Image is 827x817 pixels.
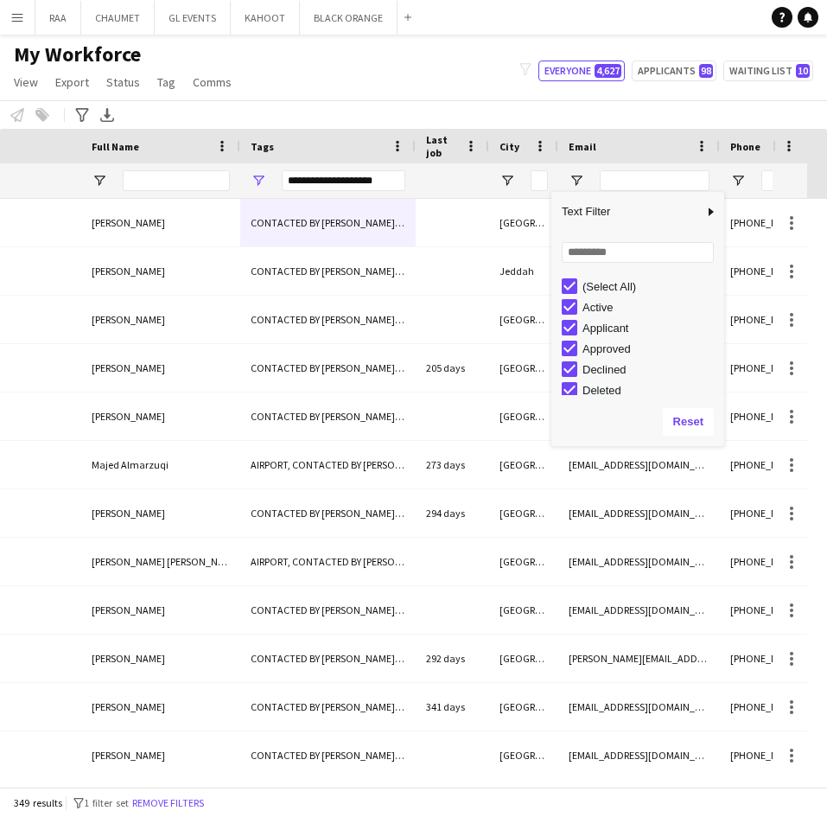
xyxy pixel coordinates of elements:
[240,247,416,295] div: CONTACTED BY [PERSON_NAME], ENGLISH ++, [PERSON_NAME] PROFILE, TOP HOST/HOSTESS, TOP SUPERVISOR
[489,731,558,779] div: [GEOGRAPHIC_DATA]
[600,170,709,191] input: Email Filter Input
[558,489,720,537] div: [EMAIL_ADDRESS][DOMAIN_NAME]
[240,489,416,537] div: CONTACTED BY [PERSON_NAME], ENGLISH ++, KHALEEJI PROFILE, SAUDI NATIONAL, TOP HOST/HOSTESS, TOP P...
[92,216,165,229] span: [PERSON_NAME]
[720,393,807,440] div: [PHONE_NUMBER]
[720,441,807,488] div: [PHONE_NUMBER]
[240,441,416,488] div: AIRPORT, CONTACTED BY [PERSON_NAME], ENGLISH ++, KHALEEJI PROFILE, SAUDI NATIONAL, TOP HOST/HOSTE...
[558,441,720,488] div: [EMAIL_ADDRESS][DOMAIN_NAME]
[582,342,719,355] div: Approved
[558,586,720,634] div: [EMAIL_ADDRESS][DOMAIN_NAME]
[416,344,489,392] div: 205 days
[35,1,81,35] button: RAA
[92,140,139,153] span: Full Name
[720,731,807,779] div: [PHONE_NUMBER]
[240,586,416,634] div: CONTACTED BY [PERSON_NAME], ENGLISH ++, [PERSON_NAME] PROFILE, TOP [PERSON_NAME]
[240,683,416,731] div: CONTACTED BY [PERSON_NAME], ENGLISH ++, TOP HOST/HOSTESS, TOP PROMOTER, TOP [PERSON_NAME]
[186,71,239,93] a: Comms
[720,489,807,537] div: [PHONE_NUMBER]
[150,71,182,93] a: Tag
[240,731,416,779] div: CONTACTED BY [PERSON_NAME], ENGLISH ++, PROTOCOL, SAUDI NATIONAL, TOP HOST/HOSTESS
[92,603,165,616] span: [PERSON_NAME]
[720,635,807,682] div: [PHONE_NUMBER]
[426,133,458,159] span: Last job
[562,242,714,263] input: Search filter values
[92,173,107,188] button: Open Filter Menu
[582,280,719,293] div: (Select All)
[582,322,719,335] div: Applicant
[92,361,165,374] span: [PERSON_NAME]
[92,555,240,568] span: [PERSON_NAME] [PERSON_NAME]
[489,489,558,537] div: [GEOGRAPHIC_DATA]
[155,1,231,35] button: GL EVENTS
[489,635,558,682] div: [GEOGRAPHIC_DATA]
[99,71,147,93] a: Status
[97,105,118,125] app-action-btn: Export XLSX
[489,247,558,295] div: Jeddah
[632,61,716,81] button: Applicants98
[489,344,558,392] div: [GEOGRAPHIC_DATA]
[569,173,584,188] button: Open Filter Menu
[48,71,96,93] a: Export
[489,586,558,634] div: [GEOGRAPHIC_DATA]
[489,441,558,488] div: [GEOGRAPHIC_DATA]
[92,652,165,665] span: [PERSON_NAME]
[55,74,89,90] span: Export
[730,140,760,153] span: Phone
[92,265,165,278] span: [PERSON_NAME]
[240,538,416,585] div: AIRPORT, CONTACTED BY [PERSON_NAME], ENGLISH ++, SAUDI NATIONAL, TOP HOST/HOSTESS, TOP SUPERVISOR
[14,74,38,90] span: View
[193,74,232,90] span: Comms
[663,408,714,436] button: Reset
[240,635,416,682] div: CONTACTED BY [PERSON_NAME], ENGLISH ++, EXPERTS PROFILE, [PERSON_NAME] PROFILE, TOP HOST/HOSTESS,...
[240,199,416,246] div: CONTACTED BY [PERSON_NAME], ENGLISH ++, FOLLOW UP , LUXURY RETAIL, RUSSIAN SPEAKER, TOP HOST/HOST...
[569,140,596,153] span: Email
[14,41,141,67] span: My Workforce
[416,683,489,731] div: 341 days
[157,74,175,90] span: Tag
[92,507,165,520] span: [PERSON_NAME]
[129,794,207,813] button: Remove filters
[595,64,621,78] span: 4,627
[582,301,719,314] div: Active
[123,170,230,191] input: Full Name Filter Input
[92,749,165,762] span: [PERSON_NAME]
[720,683,807,731] div: [PHONE_NUMBER]
[499,173,515,188] button: Open Filter Menu
[300,1,398,35] button: BLACK ORANGE
[489,393,558,440] div: [GEOGRAPHIC_DATA]
[499,140,519,153] span: City
[416,489,489,537] div: 294 days
[796,64,810,78] span: 10
[92,458,169,471] span: Majed Almarzuqi
[106,74,140,90] span: Status
[723,61,813,81] button: Waiting list10
[761,170,797,191] input: Phone Filter Input
[92,410,165,423] span: [PERSON_NAME]
[730,173,746,188] button: Open Filter Menu
[720,586,807,634] div: [PHONE_NUMBER]
[558,635,720,682] div: [PERSON_NAME][EMAIL_ADDRESS][DOMAIN_NAME]
[240,296,416,343] div: CONTACTED BY [PERSON_NAME], ENGLISH ++, TOP HOST/HOSTESS, TOP [PERSON_NAME]
[720,344,807,392] div: [PHONE_NUMBER]
[531,170,548,191] input: City Filter Input
[251,173,266,188] button: Open Filter Menu
[720,199,807,246] div: [PHONE_NUMBER]
[720,247,807,295] div: [PHONE_NUMBER]
[489,538,558,585] div: [GEOGRAPHIC_DATA]
[538,61,625,81] button: Everyone4,627
[489,683,558,731] div: [GEOGRAPHIC_DATA]
[489,199,558,246] div: [GEOGRAPHIC_DATA]
[72,105,92,125] app-action-btn: Advanced filters
[551,192,724,446] div: Column Filter
[558,683,720,731] div: [EMAIL_ADDRESS][DOMAIN_NAME]
[251,140,274,153] span: Tags
[699,64,713,78] span: 98
[92,700,165,713] span: [PERSON_NAME]
[582,363,719,376] div: Declined
[558,538,720,585] div: [EMAIL_ADDRESS][DOMAIN_NAME]
[582,384,719,397] div: Deleted
[84,796,129,809] span: 1 filter set
[489,296,558,343] div: [GEOGRAPHIC_DATA]
[551,197,703,227] span: Text Filter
